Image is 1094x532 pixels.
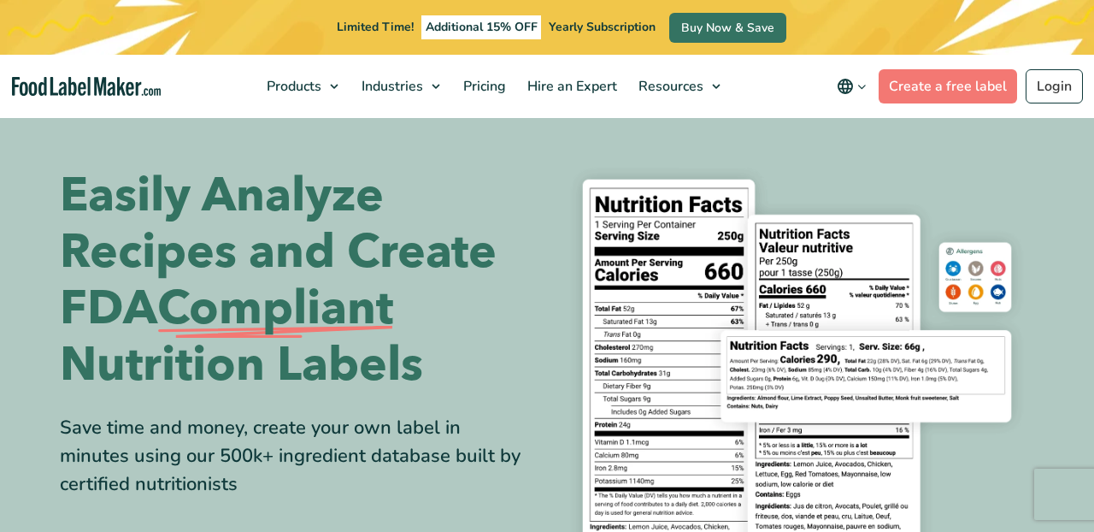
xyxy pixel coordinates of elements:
a: Hire an Expert [517,55,624,118]
span: Additional 15% OFF [421,15,542,39]
a: Buy Now & Save [669,13,786,43]
span: Compliant [157,281,393,337]
a: Products [256,55,347,118]
a: Create a free label [879,69,1017,103]
span: Pricing [458,77,508,96]
span: Industries [356,77,425,96]
a: Login [1026,69,1083,103]
a: Resources [628,55,729,118]
span: Resources [633,77,705,96]
span: Limited Time! [337,19,414,35]
span: Hire an Expert [522,77,619,96]
a: Industries [351,55,449,118]
span: Products [262,77,323,96]
h1: Easily Analyze Recipes and Create FDA Nutrition Labels [60,168,534,393]
div: Save time and money, create your own label in minutes using our 500k+ ingredient database built b... [60,414,534,499]
span: Yearly Subscription [549,19,656,35]
a: Pricing [453,55,513,118]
